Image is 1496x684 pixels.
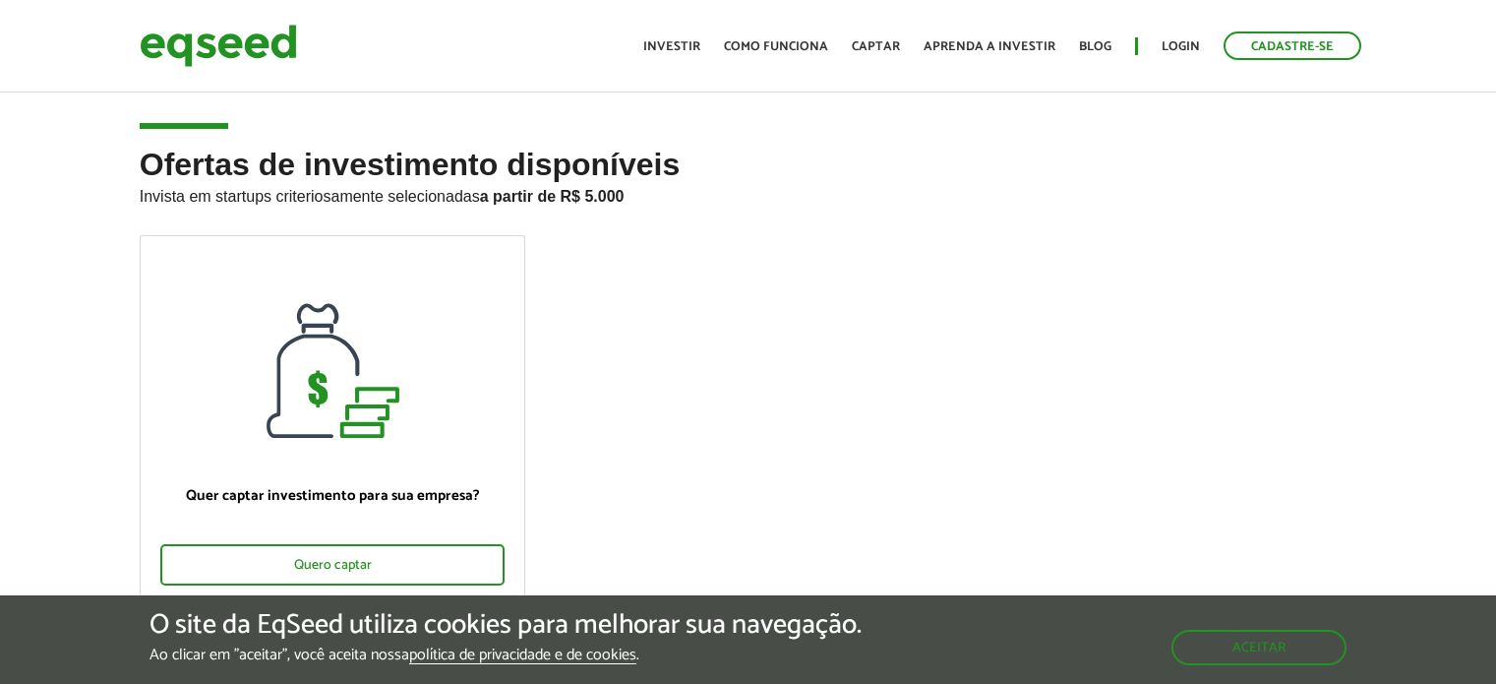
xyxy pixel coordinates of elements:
[643,40,700,53] a: Investir
[1171,630,1346,665] button: Aceitar
[924,40,1055,53] a: Aprenda a investir
[140,235,526,601] a: Quer captar investimento para sua empresa? Quero captar
[409,648,636,664] a: política de privacidade e de cookies
[852,40,900,53] a: Captar
[160,487,506,505] p: Quer captar investimento para sua empresa?
[140,182,1357,206] p: Invista em startups criteriosamente selecionadas
[480,188,625,205] strong: a partir de R$ 5.000
[724,40,828,53] a: Como funciona
[1162,40,1200,53] a: Login
[1224,31,1361,60] a: Cadastre-se
[140,20,297,72] img: EqSeed
[140,148,1357,235] h2: Ofertas de investimento disponíveis
[160,544,506,586] div: Quero captar
[150,610,862,641] h5: O site da EqSeed utiliza cookies para melhorar sua navegação.
[150,646,862,664] p: Ao clicar em "aceitar", você aceita nossa .
[1079,40,1111,53] a: Blog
